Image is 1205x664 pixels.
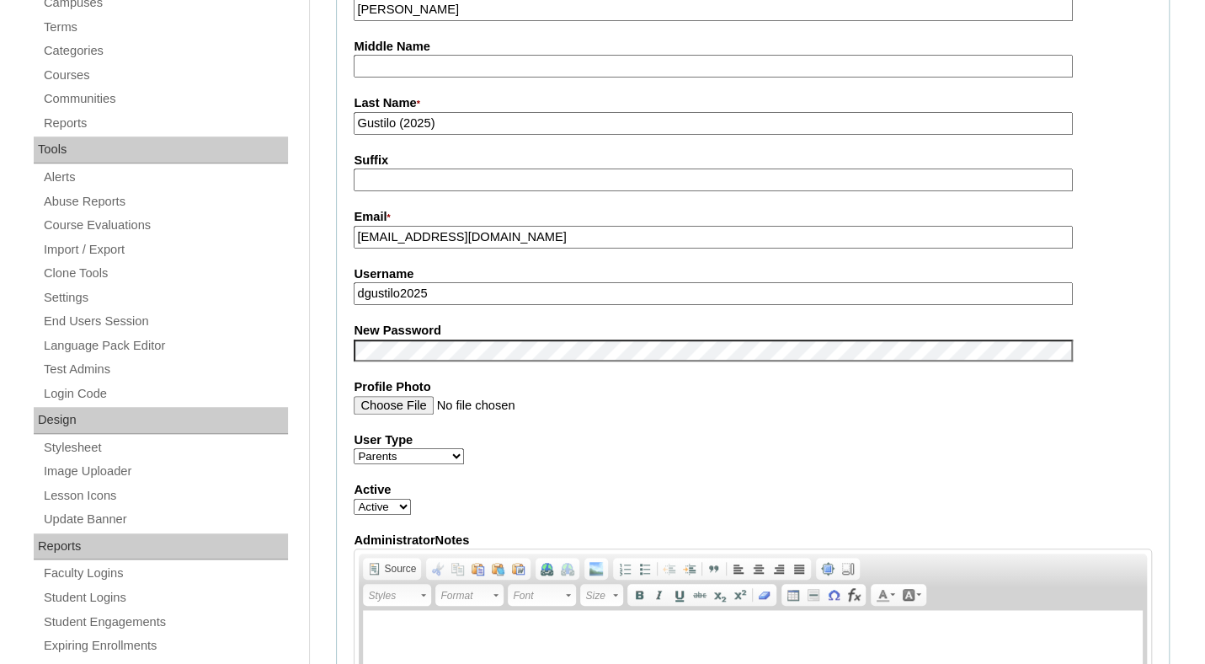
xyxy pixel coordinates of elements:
[730,586,750,604] a: Superscript
[42,215,288,236] a: Course Evaluations
[42,17,288,38] a: Terms
[365,560,419,578] a: Source
[42,88,288,110] a: Communities
[435,584,504,606] a: Format
[629,586,649,604] a: Bold
[42,191,288,212] a: Abuse Reports
[585,586,610,606] span: Size
[42,485,288,506] a: Lesson Icons
[354,322,1152,340] label: New Password
[783,586,803,604] a: Table
[42,461,288,482] a: Image Uploader
[690,586,710,604] a: Strike Through
[615,560,635,578] a: Insert/Remove Numbered List
[838,560,858,578] a: Show Blocks
[509,560,529,578] a: Paste from Word
[42,563,288,584] a: Faculty Logins
[557,560,578,578] a: Unlink
[898,586,925,604] a: Background Color
[42,635,288,656] a: Expiring Enrollments
[42,359,288,380] a: Test Admins
[580,584,623,606] a: Size
[754,586,775,604] a: Remove Format
[769,560,789,578] a: Align Right
[649,586,669,604] a: Italic
[428,560,448,578] a: Cut
[42,311,288,332] a: End Users Session
[42,287,288,308] a: Settings
[34,137,288,163] div: Tools
[803,586,824,604] a: Insert Horizontal Line
[872,586,898,604] a: Text Color
[789,560,809,578] a: Justify
[818,560,838,578] a: Maximize
[659,560,680,578] a: Decrease Indent
[710,586,730,604] a: Subscript
[363,584,431,606] a: Styles
[354,94,1152,113] label: Last Name
[354,152,1152,169] label: Suffix
[354,431,1152,449] label: User Type
[354,208,1152,227] label: Email
[508,584,576,606] a: Font
[448,560,468,578] a: Copy
[354,38,1152,56] label: Middle Name
[354,532,1152,549] label: AdministratorNotes
[42,383,288,404] a: Login Code
[42,612,288,633] a: Student Engagements
[42,113,288,134] a: Reports
[680,560,700,578] a: Increase Indent
[42,587,288,608] a: Student Logins
[468,560,488,578] a: Paste
[42,167,288,188] a: Alerts
[704,560,724,578] a: Block Quote
[635,560,655,578] a: Insert/Remove Bulleted List
[586,560,606,578] a: Add Image
[513,586,563,606] span: Font
[381,562,416,576] span: Source
[728,560,749,578] a: Align Left
[42,65,288,86] a: Courses
[354,378,1152,396] label: Profile Photo
[34,533,288,560] div: Reports
[440,586,491,606] span: Format
[537,560,557,578] a: Link
[354,481,1152,499] label: Active
[42,40,288,62] a: Categories
[824,586,844,604] a: Insert Special Character
[42,509,288,530] a: Update Banner
[354,265,1152,283] label: Username
[42,335,288,356] a: Language Pack Editor
[488,560,509,578] a: Paste as plain text
[669,586,690,604] a: Underline
[749,560,769,578] a: Center
[844,586,864,604] a: Insert Equation
[42,437,288,458] a: Stylesheet
[368,586,419,606] span: Styles
[42,239,288,260] a: Import / Export
[34,407,288,434] div: Design
[42,263,288,284] a: Clone Tools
